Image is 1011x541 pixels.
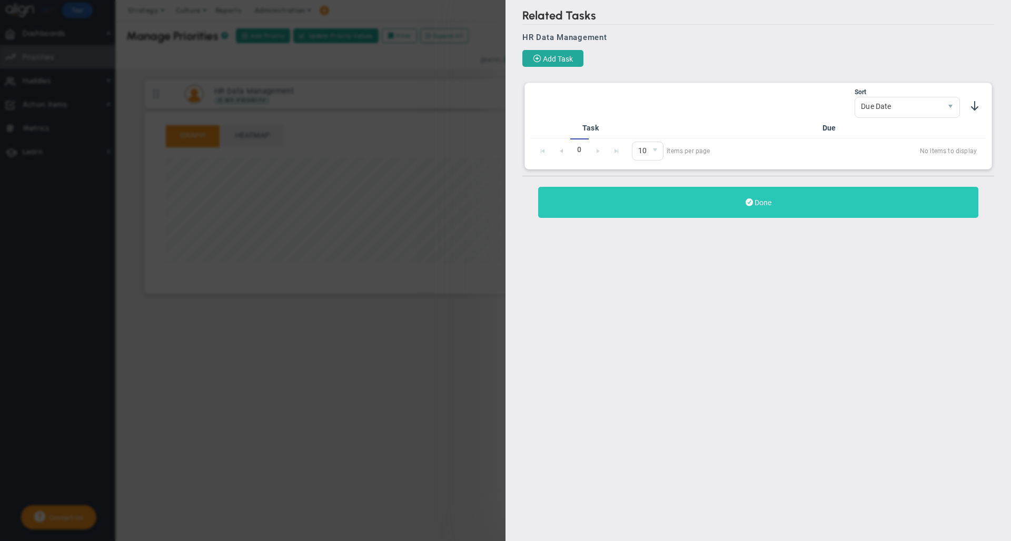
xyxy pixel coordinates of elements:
[941,97,959,117] span: select
[543,55,573,63] span: Add Task
[632,142,663,161] span: 0
[578,118,770,138] th: Task
[570,138,589,161] span: 0
[522,8,994,25] h2: Related Tasks
[632,142,648,160] span: 10
[723,145,977,157] span: No items to display
[855,97,941,115] span: Due Date
[855,88,960,96] div: Sort
[632,142,710,161] span: items per page
[755,198,771,207] span: Done
[522,33,607,42] span: HR Data Management
[538,187,978,218] button: Done
[648,142,663,160] span: select
[818,118,890,138] th: Due
[522,50,583,67] button: Add Task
